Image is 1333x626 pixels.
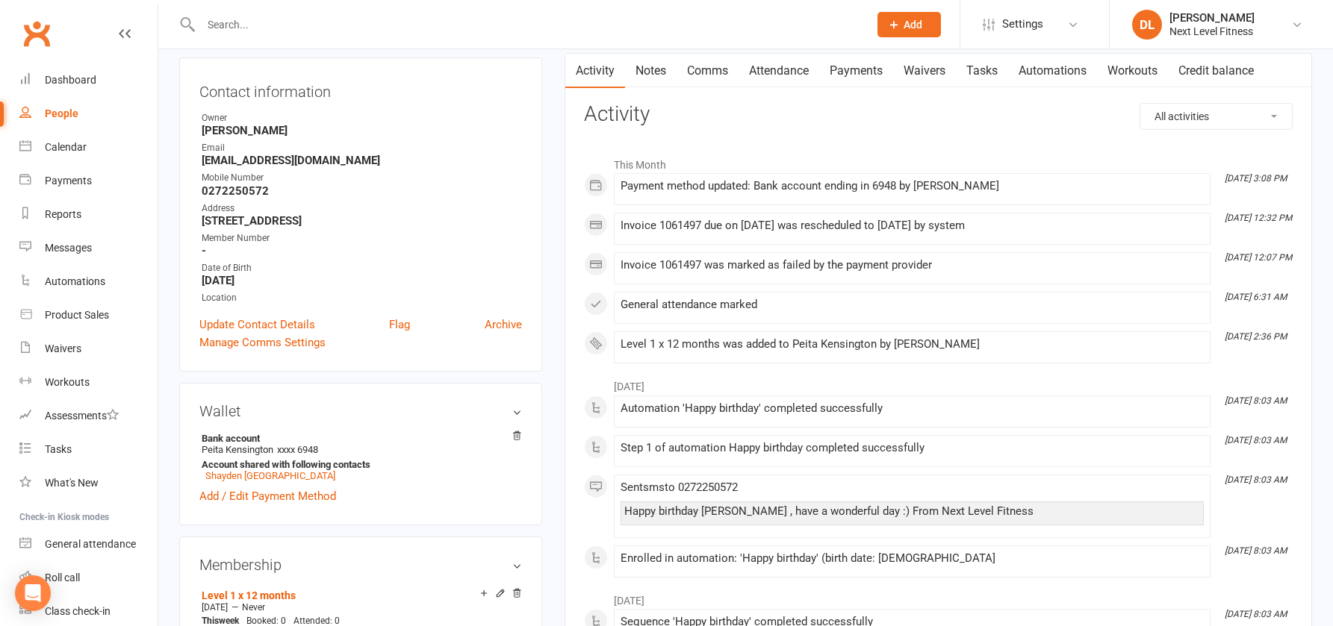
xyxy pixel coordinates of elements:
[45,141,87,153] div: Calendar
[565,54,625,88] a: Activity
[584,585,1293,609] li: [DATE]
[45,275,105,287] div: Automations
[45,107,78,119] div: People
[18,15,55,52] a: Clubworx
[1225,395,1287,406] i: [DATE] 8:03 AM
[621,481,738,494] span: Sent sms to 0272250572
[202,184,522,198] strong: 0272250572
[15,575,51,611] div: Open Intercom Messenger
[202,141,522,155] div: Email
[739,54,819,88] a: Attendance
[202,261,522,275] div: Date of Birth
[893,54,956,88] a: Waivers
[202,111,522,125] div: Owner
[19,561,158,595] a: Roll call
[1169,25,1255,38] div: Next Level Fitness
[19,198,158,231] a: Reports
[621,552,1204,565] div: Enrolled in automation: 'Happy birthday' (birth date: [DEMOGRAPHIC_DATA]
[1002,7,1043,41] span: Settings
[199,557,522,573] h3: Membership
[202,459,515,470] strong: Account shared with following contacts
[199,487,336,505] a: Add / Edit Payment Method
[956,54,1008,88] a: Tasks
[199,78,522,100] h3: Contact information
[293,616,340,626] span: Attended: 0
[19,265,158,298] a: Automations
[45,477,99,489] div: What's New
[1225,213,1292,223] i: [DATE] 12:32 PM
[199,431,522,483] li: Peita Kensington
[202,171,522,185] div: Mobile Number
[1225,545,1287,556] i: [DATE] 8:03 AM
[45,443,72,455] div: Tasks
[584,103,1293,126] h3: Activity
[19,466,158,500] a: What's New
[1132,10,1162,40] div: DL
[202,433,515,444] strong: Bank account
[202,154,522,167] strong: [EMAIL_ADDRESS][DOMAIN_NAME]
[584,371,1293,395] li: [DATE]
[621,338,1204,351] div: Level 1 x 12 months was added to Peita Kensington by [PERSON_NAME]
[485,316,522,334] a: Archive
[196,14,858,35] input: Search...
[877,12,941,37] button: Add
[1008,54,1097,88] a: Automations
[199,316,315,334] a: Update Contact Details
[202,124,522,137] strong: [PERSON_NAME]
[1225,252,1292,263] i: [DATE] 12:07 PM
[202,274,522,287] strong: [DATE]
[202,244,522,257] strong: -
[45,175,92,187] div: Payments
[45,410,119,422] div: Assessments
[202,201,522,216] div: Address
[199,334,326,351] a: Manage Comms Settings
[202,589,296,601] a: Level 1 x 12 months
[202,231,522,245] div: Member Number
[677,54,739,88] a: Comms
[205,470,335,481] a: Shayden [GEOGRAPHIC_DATA]
[1168,54,1264,88] a: Credit balance
[202,291,522,305] div: Location
[621,298,1204,311] div: General attendance marked
[621,180,1204,193] div: Payment method updated: Bank account ending in 6948 by [PERSON_NAME]
[242,602,265,613] span: Never
[202,616,219,626] span: This
[621,442,1204,454] div: Step 1 of automation Happy birthday completed successfully
[19,298,158,332] a: Product Sales
[199,403,522,419] h3: Wallet
[1225,331,1287,342] i: [DATE] 2:36 PM
[19,164,158,198] a: Payments
[45,605,111,617] div: Class check-in
[625,54,677,88] a: Notes
[45,538,136,550] div: General attendance
[19,332,158,366] a: Waivers
[45,376,90,388] div: Workouts
[198,616,243,626] div: week
[19,63,158,97] a: Dashboard
[45,208,81,220] div: Reports
[1169,11,1255,25] div: [PERSON_NAME]
[277,444,318,455] span: xxxx 6948
[904,19,922,31] span: Add
[621,259,1204,272] div: Invoice 1061497 was marked as failed by the payment provider
[19,399,158,433] a: Assessments
[621,219,1204,232] div: Invoice 1061497 due on [DATE] was rescheduled to [DATE] by system
[819,54,893,88] a: Payments
[19,366,158,399] a: Workouts
[19,433,158,466] a: Tasks
[45,572,80,583] div: Roll call
[1225,173,1287,184] i: [DATE] 3:08 PM
[584,149,1293,173] li: This Month
[45,309,109,321] div: Product Sales
[45,342,81,354] div: Waivers
[19,97,158,131] a: People
[246,616,286,626] span: Booked: 0
[621,402,1204,415] div: Automation 'Happy birthday' completed successfully
[1225,292,1287,302] i: [DATE] 6:31 AM
[1225,475,1287,485] i: [DATE] 8:03 AM
[19,231,158,265] a: Messages
[45,74,96,86] div: Dashboard
[198,601,522,613] div: —
[1225,609,1287,619] i: [DATE] 8:03 AM
[45,242,92,254] div: Messages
